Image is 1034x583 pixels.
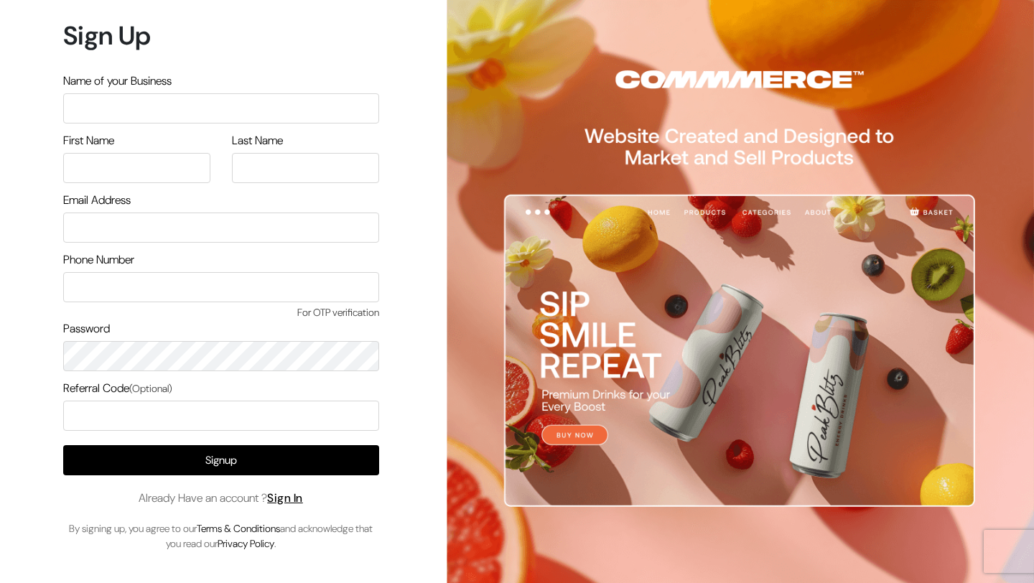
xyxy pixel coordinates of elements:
label: Phone Number [63,251,134,269]
span: Already Have an account ? [139,490,303,507]
a: Privacy Policy [218,537,274,550]
label: Referral Code [63,380,172,397]
label: First Name [63,132,114,149]
span: For OTP verification [63,305,379,320]
h1: Sign Up [63,20,379,51]
label: Password [63,320,110,337]
label: Name of your Business [63,73,172,90]
label: Last Name [232,132,283,149]
p: By signing up, you agree to our and acknowledge that you read our . [63,521,379,551]
span: (Optional) [129,382,172,395]
a: Sign In [267,490,303,505]
button: Signup [63,445,379,475]
a: Terms & Conditions [197,522,280,535]
label: Email Address [63,192,131,209]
